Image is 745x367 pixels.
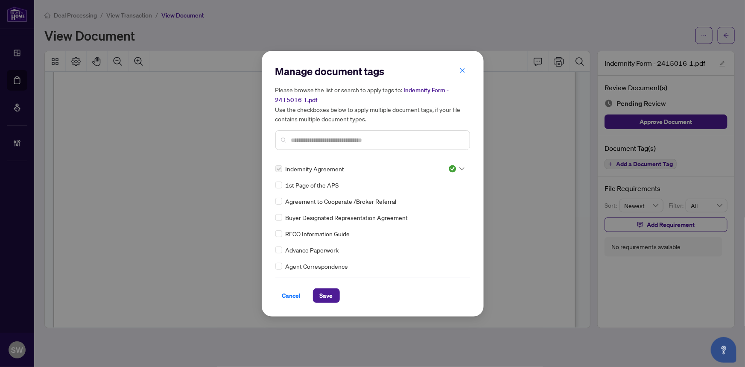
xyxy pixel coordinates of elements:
[282,289,301,302] span: Cancel
[448,164,465,173] span: Approved
[275,65,470,78] h2: Manage document tags
[286,245,339,255] span: Advance Paperwork
[286,197,397,206] span: Agreement to Cooperate /Broker Referral
[275,288,308,303] button: Cancel
[275,86,449,104] span: Indemnity Form - 2415016 1.pdf
[313,288,340,303] button: Save
[286,164,345,173] span: Indemnity Agreement
[320,289,333,302] span: Save
[286,213,408,222] span: Buyer Designated Representation Agreement
[459,68,465,73] span: close
[286,261,348,271] span: Agent Correspondence
[286,180,339,190] span: 1st Page of the APS
[286,229,350,238] span: RECO Information Guide
[275,85,470,123] h5: Please browse the list or search to apply tags to: Use the checkboxes below to apply multiple doc...
[711,337,736,363] button: Open asap
[448,164,457,173] img: status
